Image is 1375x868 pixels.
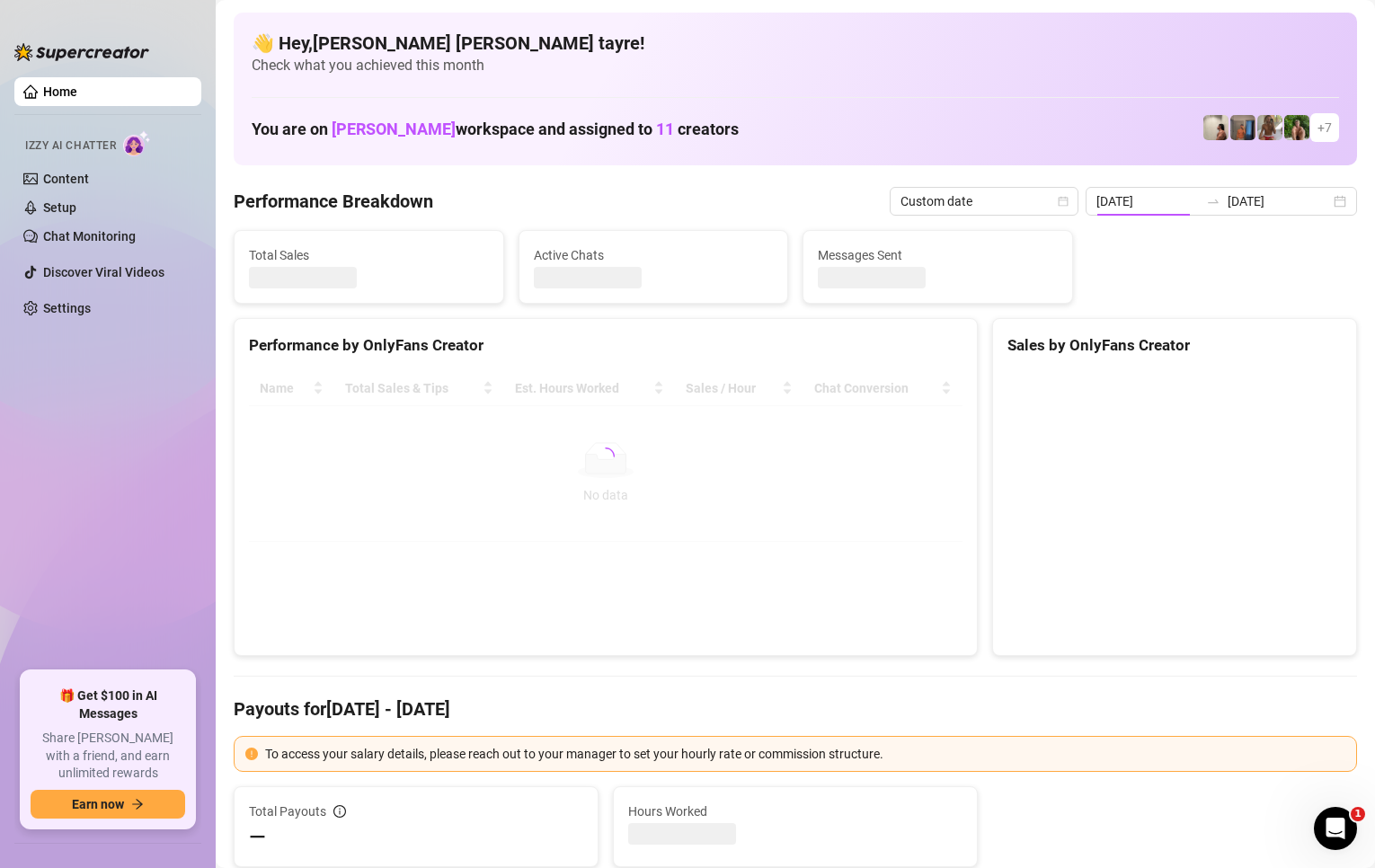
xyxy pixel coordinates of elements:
[245,748,258,760] span: exclamation-circle
[43,84,77,99] a: Home
[43,229,136,244] a: Chat Monitoring
[252,120,739,139] h1: You are on workspace and assigned to creators
[1203,115,1229,140] img: Ralphy
[1058,196,1069,207] span: calendar
[332,120,456,138] span: [PERSON_NAME]
[1230,115,1255,140] img: Wayne
[43,172,89,186] a: Content
[123,130,151,156] img: AI Chatter
[1096,191,1199,211] input: Start date
[25,137,116,155] span: Izzy AI Chatter
[596,447,616,466] span: loading
[252,31,1339,56] h4: 👋 Hey, [PERSON_NAME] [PERSON_NAME] tayre !
[249,802,326,821] span: Total Payouts
[131,798,144,810] span: arrow-right
[628,802,962,821] span: Hours Worked
[43,200,76,215] a: Setup
[234,696,1357,722] h4: Payouts for [DATE] - [DATE]
[1206,194,1220,208] span: swap-right
[333,805,346,818] span: info-circle
[265,744,1345,764] div: To access your salary details, please reach out to your manager to set your hourly rate or commis...
[1007,333,1342,358] div: Sales by OnlyFans Creator
[14,43,149,61] img: logo-BBDzfeDw.svg
[900,188,1068,215] span: Custom date
[534,245,774,265] span: Active Chats
[43,265,164,279] a: Discover Viral Videos
[31,687,185,722] span: 🎁 Get $100 in AI Messages
[1314,807,1357,850] iframe: Intercom live chat
[72,797,124,811] span: Earn now
[1351,807,1365,821] span: 1
[249,245,489,265] span: Total Sales
[252,56,1339,75] span: Check what you achieved this month
[1257,115,1282,140] img: Nathaniel
[43,301,91,315] a: Settings
[656,120,674,138] span: 11
[818,245,1058,265] span: Messages Sent
[1206,194,1220,208] span: to
[1317,118,1332,137] span: + 7
[1228,191,1330,211] input: End date
[31,730,185,783] span: Share [PERSON_NAME] with a friend, and earn unlimited rewards
[249,333,962,358] div: Performance by OnlyFans Creator
[1284,115,1309,140] img: Nathaniel
[234,189,433,214] h4: Performance Breakdown
[31,790,185,819] button: Earn nowarrow-right
[249,823,266,852] span: —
